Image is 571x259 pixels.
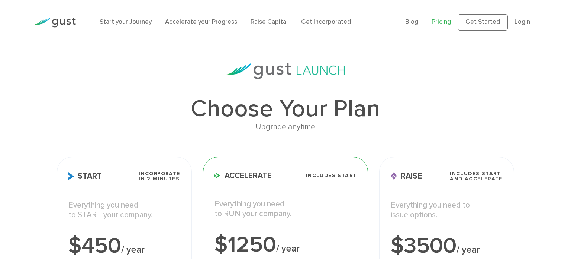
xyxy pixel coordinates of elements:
img: Gust Logo [34,18,76,28]
span: / year [457,244,480,255]
span: Accelerate [214,172,272,180]
div: $450 [68,235,180,257]
p: Everything you need to issue options. [391,200,502,220]
a: Start your Journey [100,18,152,26]
a: Pricing [432,18,451,26]
div: $3500 [391,235,502,257]
a: Accelerate your Progress [165,18,237,26]
span: / year [276,243,300,254]
a: Login [514,18,530,26]
img: Accelerate Icon [214,173,221,179]
span: Includes START [306,173,357,178]
h1: Choose Your Plan [57,97,514,121]
p: Everything you need to RUN your company. [214,199,357,219]
span: Incorporate in 2 Minutes [139,171,180,181]
span: Start [68,172,102,180]
a: Get Started [458,14,508,31]
a: Blog [405,18,418,26]
div: $1250 [214,234,357,256]
div: Upgrade anytime [57,121,514,133]
span: Includes START and ACCELERATE [450,171,503,181]
a: Raise Capital [251,18,288,26]
p: Everything you need to START your company. [68,200,180,220]
img: Raise Icon [391,172,397,180]
span: / year [121,244,145,255]
img: gust-launch-logos.svg [226,63,345,79]
span: Raise [391,172,422,180]
img: Start Icon X2 [68,172,74,180]
a: Get Incorporated [301,18,351,26]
